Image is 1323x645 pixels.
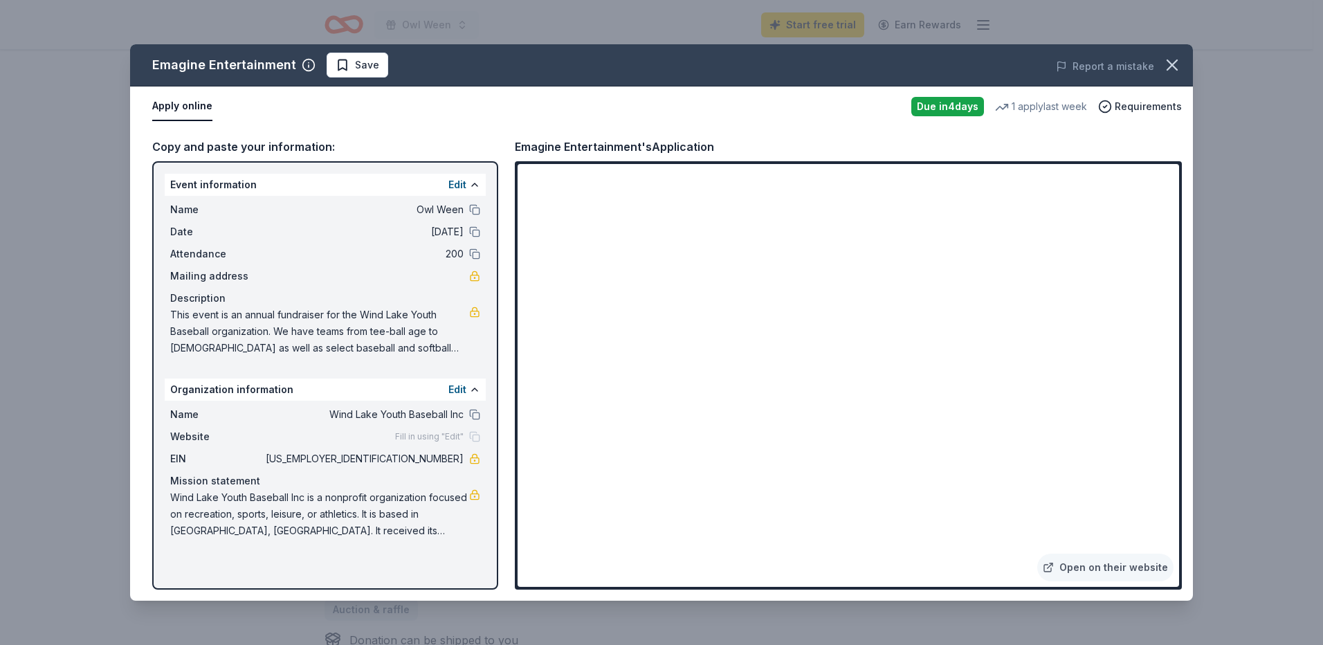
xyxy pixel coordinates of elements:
[263,451,464,467] span: [US_EMPLOYER_IDENTIFICATION_NUMBER]
[152,138,498,156] div: Copy and paste your information:
[327,53,388,78] button: Save
[170,473,480,489] div: Mission statement
[395,431,464,442] span: Fill in using "Edit"
[165,174,486,196] div: Event information
[263,201,464,218] span: Owl Ween
[448,381,466,398] button: Edit
[170,268,263,284] span: Mailing address
[170,489,469,539] span: Wind Lake Youth Baseball Inc is a nonprofit organization focused on recreation, sports, leisure, ...
[165,379,486,401] div: Organization information
[1037,554,1174,581] a: Open on their website
[170,451,263,467] span: EIN
[170,290,480,307] div: Description
[170,307,469,356] span: This event is an annual fundraiser for the Wind Lake Youth Baseball organization. We have teams f...
[1056,58,1154,75] button: Report a mistake
[170,201,263,218] span: Name
[515,138,714,156] div: Emagine Entertainment's Application
[263,246,464,262] span: 200
[1115,98,1182,115] span: Requirements
[152,54,296,76] div: Emagine Entertainment
[995,98,1087,115] div: 1 apply last week
[170,406,263,423] span: Name
[263,224,464,240] span: [DATE]
[152,92,212,121] button: Apply online
[170,246,263,262] span: Attendance
[170,428,263,445] span: Website
[170,224,263,240] span: Date
[1098,98,1182,115] button: Requirements
[448,176,466,193] button: Edit
[911,97,984,116] div: Due in 4 days
[263,406,464,423] span: Wind Lake Youth Baseball Inc
[355,57,379,73] span: Save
